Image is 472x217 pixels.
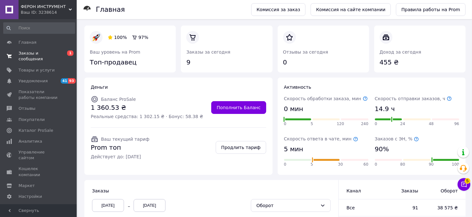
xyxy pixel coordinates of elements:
[429,121,434,127] span: 48
[284,162,287,167] span: 0
[19,50,59,62] span: Заказы и сообщения
[284,145,303,154] span: 5 мин
[91,103,203,112] span: 1 360.53 ₴
[19,89,59,101] span: Показатели работы компании
[361,121,368,127] span: 240
[375,162,377,167] span: 0
[68,78,75,84] span: 93
[216,141,266,154] a: Продлить тариф
[21,10,77,15] div: Ваш ID: 3238614
[19,194,42,199] span: Настройки
[284,121,287,127] span: 0
[91,143,149,152] span: Prom топ
[19,128,53,133] span: Каталог ProSale
[91,113,203,120] span: Реальные средства: 1 302.15 ₴ · Бонус: 58.38 ₴
[19,40,36,45] span: Главная
[256,202,318,209] div: Оборот
[138,35,148,40] span: 97%
[92,188,109,193] span: Заказы
[311,162,313,167] span: 5
[400,121,405,127] span: 24
[21,4,69,10] span: ФЕРОН ИНСТРУМЕНТ
[396,3,466,16] a: Правила работы на Prom
[465,178,470,184] span: 5
[452,162,459,167] span: 100
[134,199,166,212] div: [DATE]
[91,153,149,160] span: Действует до: [DATE]
[101,137,149,142] span: Ваш текущий тариф
[337,121,344,127] span: 120
[454,121,459,127] span: 96
[431,205,458,211] span: 38 575 ₴
[19,183,35,189] span: Маркет
[284,96,368,101] span: Скорость обработки заказа, мин
[431,188,458,194] span: Оборот
[389,188,418,194] span: Заказы
[211,101,266,114] a: Пополнить Баланс
[375,136,419,141] span: Заказов с ЭН, %
[114,35,127,40] span: 100%
[346,205,355,210] span: Все
[101,97,136,102] span: Баланс ProSale
[251,3,306,16] a: Комиссия за заказ
[92,199,124,212] div: [DATE]
[19,138,42,144] span: Аналитика
[338,162,343,167] span: 30
[346,188,361,193] span: Канал
[375,104,395,114] span: 14.9 ч
[96,6,125,13] h1: Главная
[19,106,35,111] span: Отзывы
[363,162,368,167] span: 60
[458,178,470,191] button: Чат с покупателем5
[389,205,418,211] span: 91
[19,117,45,123] span: Покупатели
[67,50,74,56] span: 1
[284,136,358,141] span: Скорость ответа в чате, мин
[375,145,389,154] span: 90%
[284,85,311,90] span: Активность
[3,22,75,34] input: Поиск
[19,149,59,161] span: Управление сайтом
[375,121,377,127] span: 0
[311,3,391,16] a: Комиссия на сайте компании
[19,67,55,73] span: Товары и услуги
[19,166,59,177] span: Кошелек компании
[311,121,313,127] span: 5
[91,85,108,90] span: Деньги
[61,78,68,84] span: 41
[284,104,303,114] span: 0 мин
[19,78,48,84] span: Уведомления
[429,162,434,167] span: 90
[400,162,405,167] span: 80
[375,96,452,101] span: Скорость отправки заказов, ч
